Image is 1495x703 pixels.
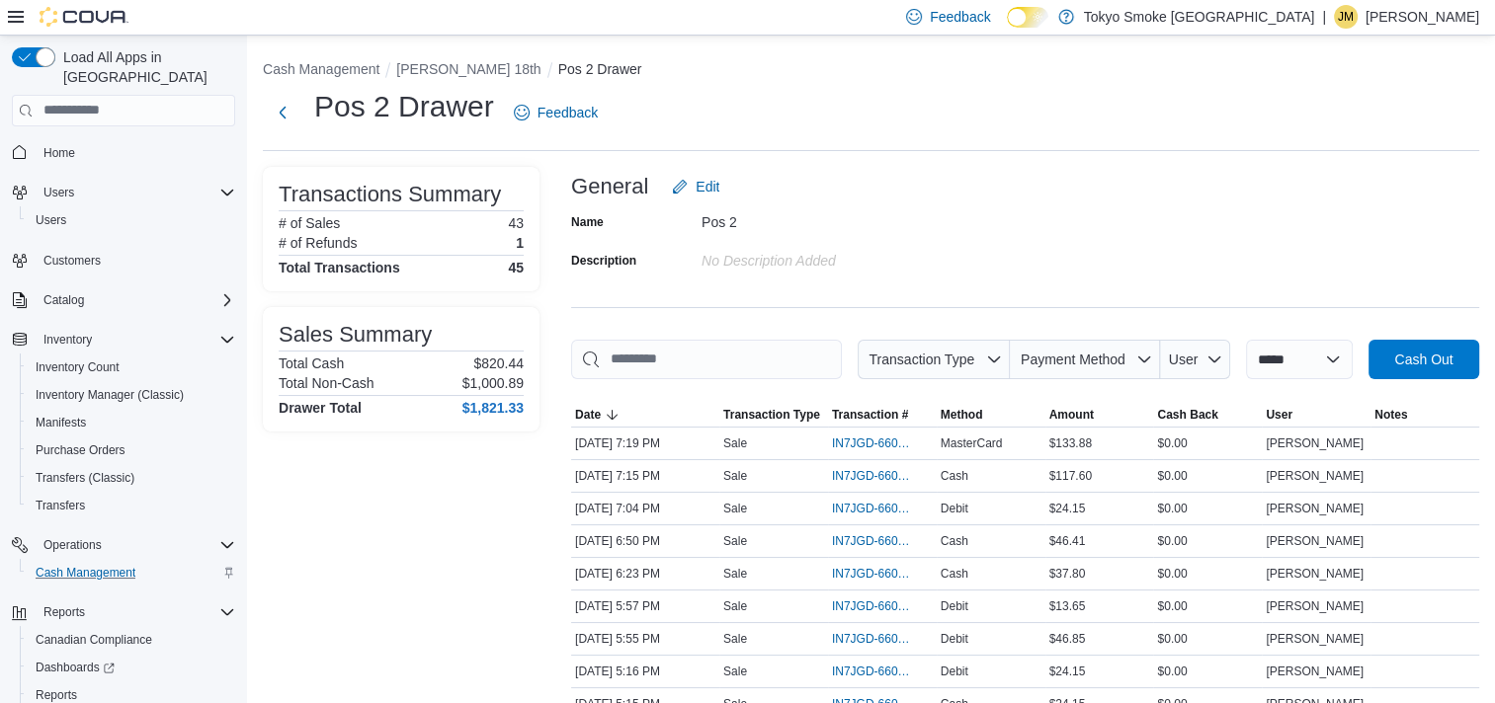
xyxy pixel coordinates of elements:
h6: # of Sales [279,215,340,231]
p: Sale [723,664,747,679]
button: IN7JGD-6604339 [832,529,933,553]
input: Dark Mode [1007,7,1048,28]
span: IN7JGD-6604339 [832,533,913,549]
span: Operations [36,533,235,557]
span: Users [43,185,74,200]
button: Cash Management [263,61,379,77]
span: Users [36,212,66,228]
span: [PERSON_NAME] [1266,533,1364,549]
div: [DATE] 6:50 PM [571,529,719,553]
a: Dashboards [28,656,123,679]
span: Cash Out [1394,350,1453,369]
button: IN7JGD-6604487 [832,464,933,488]
button: User [1160,340,1230,379]
button: Manifests [20,409,243,436]
span: $133.88 [1049,435,1092,451]
a: Dashboards [20,654,243,681]
button: Operations [4,531,243,559]
span: Transaction Type [869,351,974,367]
span: Inventory Manager (Classic) [28,383,235,407]
span: Cash Management [28,561,235,585]
span: Debit [941,631,968,647]
span: Payment Method [1021,351,1125,367]
button: IN7JGD-6603998 [832,594,933,618]
span: Canadian Compliance [36,632,152,648]
p: Sale [723,566,747,582]
span: Feedback [930,7,990,27]
button: Transaction Type [719,403,828,427]
span: Cash [941,468,968,484]
a: Customers [36,249,109,273]
div: [DATE] 5:55 PM [571,627,719,651]
button: Users [36,181,82,204]
div: [DATE] 5:57 PM [571,594,719,618]
span: Inventory Manager (Classic) [36,387,184,403]
span: Manifests [36,415,86,430]
h4: 45 [508,260,524,275]
div: [DATE] 7:15 PM [571,464,719,488]
span: Reports [36,600,235,624]
button: Home [4,138,243,167]
span: User [1169,351,1199,367]
button: Cash Back [1153,403,1262,427]
button: IN7JGD-6603975 [832,627,933,651]
span: Transfers (Classic) [28,466,235,490]
span: JM [1338,5,1354,29]
div: Pos 2 [702,206,966,230]
p: | [1322,5,1326,29]
span: Dashboards [36,660,115,675]
span: Debit [941,598,968,614]
span: IN7JGD-6604516 [832,435,913,451]
span: [PERSON_NAME] [1266,631,1364,647]
h6: Total Non-Cash [279,375,374,391]
button: Inventory [36,328,100,351]
span: Cash Back [1157,407,1217,423]
span: Transaction Type [723,407,820,423]
span: Catalog [36,288,235,312]
button: IN7JGD-6604516 [832,431,933,455]
p: Sale [723,631,747,647]
button: Inventory Count [20,353,243,381]
span: Inventory Count [28,355,235,379]
div: [DATE] 7:19 PM [571,431,719,455]
span: Dashboards [28,656,235,679]
p: Tokyo Smoke [GEOGRAPHIC_DATA] [1084,5,1315,29]
button: IN7JGD-6604417 [832,497,933,520]
span: $46.85 [1049,631,1086,647]
h6: Total Cash [279,355,344,371]
button: Next [263,93,302,132]
button: Date [571,403,719,427]
button: Transfers (Classic) [20,464,243,492]
span: [PERSON_NAME] [1266,598,1364,614]
button: User [1262,403,1370,427]
span: Customers [43,253,101,269]
span: IN7JGD-6603702 [832,664,913,679]
button: Catalog [36,288,92,312]
a: Home [36,141,83,165]
button: Notes [1370,403,1479,427]
span: Inventory [43,332,92,348]
span: IN7JGD-6604487 [832,468,913,484]
span: Catalog [43,292,84,308]
p: Sale [723,435,747,451]
div: No Description added [702,245,966,269]
span: Operations [43,537,102,553]
span: Edit [696,177,719,196]
div: $0.00 [1153,464,1262,488]
button: Transaction # [828,403,937,427]
button: Users [4,179,243,206]
div: $0.00 [1153,660,1262,683]
input: This is a search bar. As you type, the results lower in the page will automatically filter. [571,340,842,379]
button: Pos 2 Drawer [558,61,642,77]
span: Reports [43,604,85,620]
span: Debit [941,664,968,679]
h4: Drawer Total [279,400,362,416]
a: Cash Management [28,561,143,585]
button: Purchase Orders [20,436,243,464]
h1: Pos 2 Drawer [314,87,494,126]
button: Cash Management [20,559,243,586]
span: Method [941,407,983,423]
p: 43 [508,215,524,231]
a: Transfers [28,494,93,517]
h4: Total Transactions [279,260,400,275]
